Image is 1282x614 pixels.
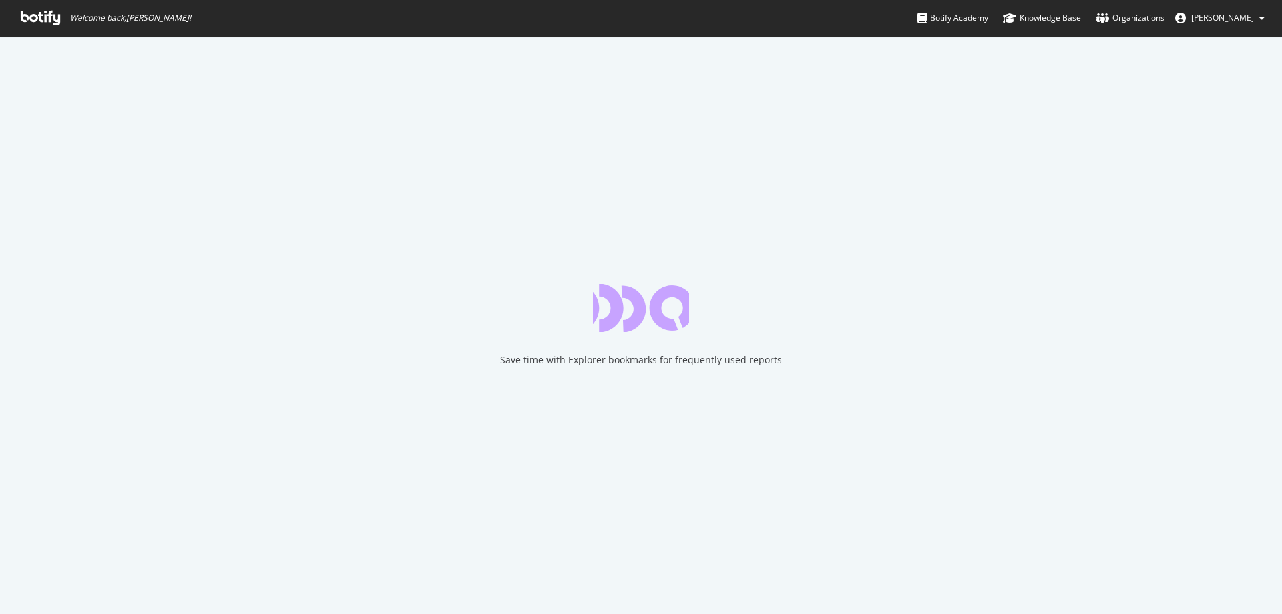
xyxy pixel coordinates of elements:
[1164,7,1275,29] button: [PERSON_NAME]
[917,11,988,25] div: Botify Academy
[70,13,191,23] span: Welcome back, [PERSON_NAME] !
[593,284,689,332] div: animation
[1191,12,1254,23] span: Florence Auréart
[500,353,782,367] div: Save time with Explorer bookmarks for frequently used reports
[1003,11,1081,25] div: Knowledge Base
[1096,11,1164,25] div: Organizations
